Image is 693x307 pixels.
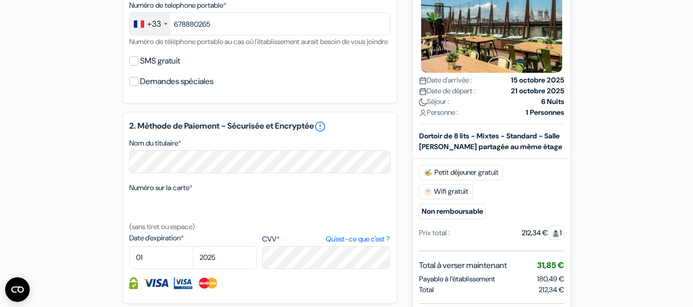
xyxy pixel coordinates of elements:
[129,222,195,231] small: (sans tiret ou espace)
[5,277,30,302] button: Ouvrir le widget CMP
[174,277,192,289] img: Visa Electron
[419,274,495,284] span: Payable à l’établissement
[522,228,564,238] div: 212,34 €
[314,120,326,133] a: error_outline
[129,233,257,243] label: Date d'expiration
[511,75,564,86] strong: 15 octobre 2025
[129,138,181,149] label: Nom du titulaire
[419,86,476,96] span: Date de départ :
[129,120,390,133] h5: 2. Méthode de Paiement - Sécurisée et Encryptée
[419,77,427,85] img: calendar.svg
[129,37,388,46] small: Numéro de téléphone portable au cas où l'établissement aurait besoin de vous joindre
[537,274,564,283] span: 180,49 €
[419,88,427,95] img: calendar.svg
[548,226,564,240] span: 1
[419,165,503,180] span: Petit déjeuner gratuit
[419,107,458,118] span: Personne :
[539,284,564,295] span: 212,34 €
[140,54,180,68] label: SMS gratuit
[511,86,564,96] strong: 21 octobre 2025
[419,228,450,238] div: Prix total :
[541,96,564,107] strong: 6 Nuits
[537,260,564,271] span: 31,85 €
[419,109,427,117] img: user_icon.svg
[129,182,192,193] label: Numéro sur la carte
[419,96,449,107] span: Séjour :
[143,277,169,289] img: Visa
[419,284,434,295] span: Total
[419,98,427,106] img: moon.svg
[419,75,472,86] span: Date d'arrivée :
[419,184,473,199] span: Wifi gratuit
[130,13,170,35] div: France: +33
[419,259,507,272] span: Total à verser maintenant
[129,277,138,289] img: Information de carte de crédit entièrement encryptée et sécurisée
[262,234,390,244] label: CVV
[326,234,390,244] a: Qu'est-ce que c'est ?
[552,230,560,237] img: guest.svg
[197,277,219,289] img: Master Card
[419,203,486,219] small: Non remboursable
[140,74,213,89] label: Demandes spéciales
[424,188,432,196] img: free_wifi.svg
[424,169,432,177] img: free_breakfast.svg
[129,12,390,35] input: 6 12 34 56 78
[526,107,564,118] strong: 1 Personnes
[147,18,161,30] div: +33
[419,131,562,151] b: Dortoir de 8 lits - Mixtes - Standard - Salle [PERSON_NAME] partagée au même étage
